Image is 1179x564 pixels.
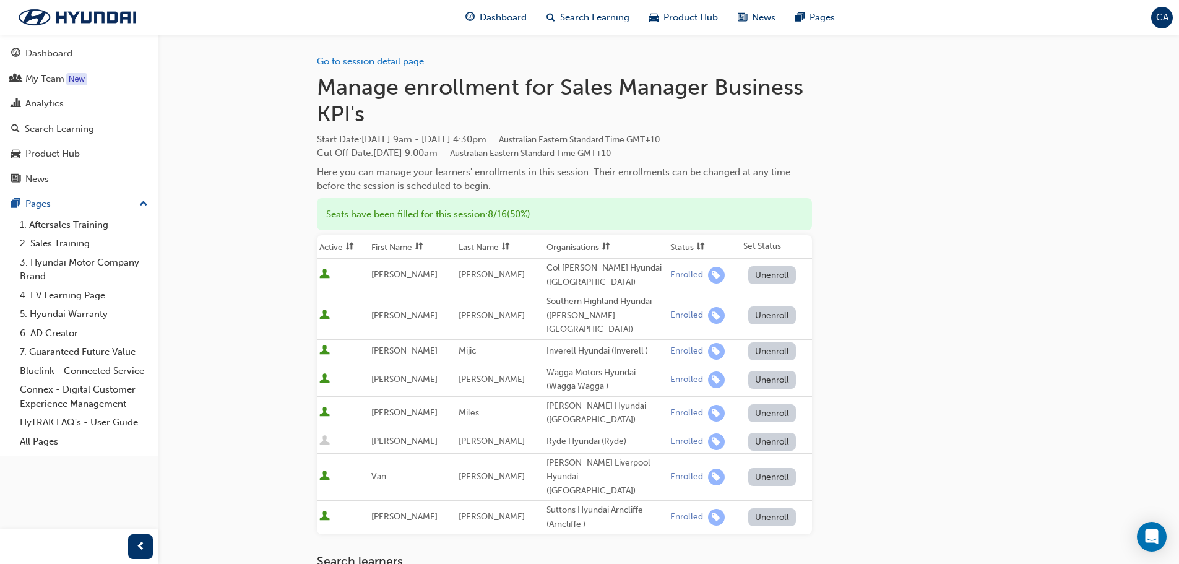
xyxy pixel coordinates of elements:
span: [PERSON_NAME] [459,310,525,321]
span: [PERSON_NAME] [459,511,525,522]
a: 7. Guaranteed Future Value [15,342,153,362]
span: [PERSON_NAME] [459,374,525,384]
span: [PERSON_NAME] [371,310,438,321]
a: car-iconProduct Hub [639,5,728,30]
span: [PERSON_NAME] [371,436,438,446]
span: learningRecordVerb_ENROLL-icon [708,509,725,526]
a: Analytics [5,92,153,115]
span: Dashboard [480,11,527,25]
span: [PERSON_NAME] [371,511,438,522]
span: Product Hub [663,11,718,25]
th: Toggle SortBy [317,235,369,259]
span: learningRecordVerb_ENROLL-icon [708,343,725,360]
a: search-iconSearch Learning [537,5,639,30]
div: Enrolled [670,471,703,483]
div: Enrolled [670,310,703,321]
a: guage-iconDashboard [456,5,537,30]
span: User is active [319,407,330,419]
a: pages-iconPages [785,5,845,30]
a: 2. Sales Training [15,234,153,253]
div: Tooltip anchor [66,73,87,85]
span: News [752,11,775,25]
th: Set Status [741,235,812,259]
span: User is active [319,373,330,386]
div: Enrolled [670,345,703,357]
span: Search Learning [560,11,629,25]
div: Suttons Hyundai Arncliffe (Arncliffe ) [546,503,665,531]
span: prev-icon [136,539,145,555]
div: Wagga Motors Hyundai (Wagga Wagga ) [546,366,665,394]
span: User is active [319,269,330,281]
span: chart-icon [11,98,20,110]
span: learningRecordVerb_ENROLL-icon [708,267,725,284]
button: Unenroll [748,306,797,324]
div: Dashboard [25,46,72,61]
span: news-icon [11,174,20,185]
span: sorting-icon [696,242,705,253]
div: Seats have been filled for this session : 8 / 16 ( 50% ) [317,198,812,231]
span: learningRecordVerb_ENROLL-icon [708,469,725,485]
a: Product Hub [5,142,153,165]
span: [DATE] 9am - [DATE] 4:30pm [361,134,660,145]
th: Toggle SortBy [369,235,457,259]
a: 3. Hyundai Motor Company Brand [15,253,153,286]
a: 4. EV Learning Page [15,286,153,305]
span: User is active [319,310,330,322]
a: My Team [5,67,153,90]
th: Toggle SortBy [668,235,741,259]
span: search-icon [11,124,20,135]
a: 5. Hyundai Warranty [15,305,153,324]
div: Enrolled [670,269,703,281]
div: Enrolled [670,436,703,448]
span: learningRecordVerb_ENROLL-icon [708,307,725,324]
span: learningRecordVerb_ENROLL-icon [708,371,725,388]
div: Product Hub [25,147,80,161]
span: up-icon [139,196,148,212]
span: Cut Off Date : [DATE] 9:00am [317,147,611,158]
button: Unenroll [748,468,797,486]
span: User is active [319,345,330,357]
span: people-icon [11,74,20,85]
button: Unenroll [748,433,797,451]
span: Miles [459,407,479,418]
button: CA [1151,7,1173,28]
span: Van [371,471,386,482]
span: [PERSON_NAME] [459,436,525,446]
div: Enrolled [670,407,703,419]
img: Trak [6,4,149,30]
span: [PERSON_NAME] [371,345,438,356]
div: Open Intercom Messenger [1137,522,1167,552]
div: Here you can manage your learners' enrollments in this session. Their enrollments can be changed ... [317,165,812,193]
span: guage-icon [465,10,475,25]
span: Start Date : [317,132,812,147]
a: Search Learning [5,118,153,141]
span: guage-icon [11,48,20,59]
div: [PERSON_NAME] Hyundai ([GEOGRAPHIC_DATA]) [546,399,665,427]
span: [PERSON_NAME] [371,374,438,384]
div: Pages [25,197,51,211]
a: news-iconNews [728,5,785,30]
div: Ryde Hyundai (Ryde) [546,435,665,449]
button: Unenroll [748,404,797,422]
a: Connex - Digital Customer Experience Management [15,380,153,413]
button: Unenroll [748,266,797,284]
span: [PERSON_NAME] [459,471,525,482]
div: Col [PERSON_NAME] Hyundai ([GEOGRAPHIC_DATA]) [546,261,665,289]
span: User is active [319,511,330,523]
button: Unenroll [748,342,797,360]
span: learningRecordVerb_ENROLL-icon [708,433,725,450]
span: sorting-icon [415,242,423,253]
span: Australian Eastern Standard Time GMT+10 [450,148,611,158]
span: User is active [319,471,330,483]
span: pages-icon [795,10,805,25]
span: learningRecordVerb_ENROLL-icon [708,405,725,422]
span: sorting-icon [501,242,510,253]
button: Pages [5,193,153,215]
a: Dashboard [5,42,153,65]
span: car-icon [649,10,659,25]
div: Enrolled [670,374,703,386]
a: Bluelink - Connected Service [15,362,153,381]
th: Toggle SortBy [544,235,668,259]
span: [PERSON_NAME] [459,269,525,280]
div: Search Learning [25,122,94,136]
